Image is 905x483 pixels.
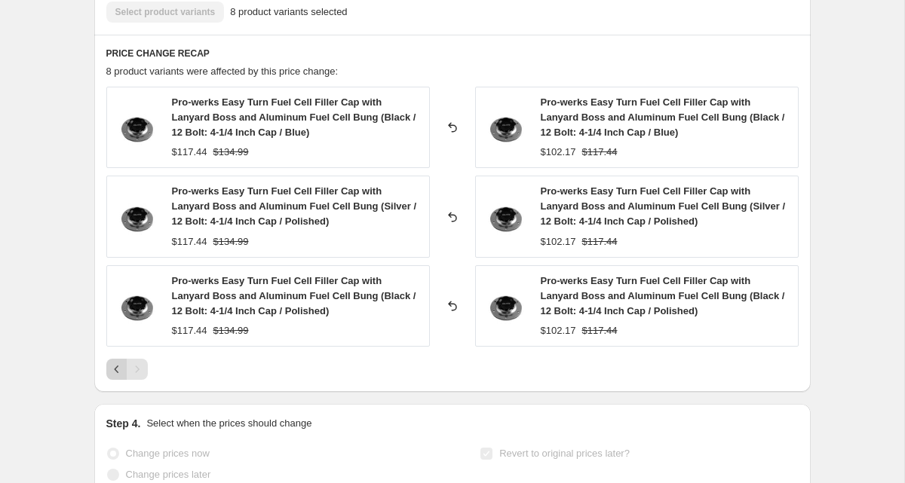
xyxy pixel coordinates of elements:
[541,323,576,338] div: $102.17
[172,234,207,249] div: $117.44
[483,105,529,150] img: Fill-Cap-Collection_6BoltFuelCellBung_Cap7_80x.jpg
[106,416,141,431] h2: Step 4.
[541,275,785,316] span: Pro-werks Easy Turn Fuel Cell Filler Cap with Lanyard Boss and Aluminum Fuel Cell Bung (Black / 1...
[172,323,207,338] div: $117.44
[115,283,160,329] img: Fill-Cap-Collection_6BoltFuelCellBung_Cap7_80x.jpg
[483,283,529,329] img: Fill-Cap-Collection_6BoltFuelCellBung_Cap7_80x.jpg
[126,469,211,480] span: Change prices later
[172,145,207,160] div: $117.44
[106,359,148,380] nav: Pagination
[106,359,127,380] button: Previous
[172,96,416,138] span: Pro-werks Easy Turn Fuel Cell Filler Cap with Lanyard Boss and Aluminum Fuel Cell Bung (Black / 1...
[582,323,618,338] strike: $117.44
[213,234,249,249] strike: $134.99
[146,416,311,431] p: Select when the prices should change
[483,194,529,240] img: Fill-Cap-Collection_6BoltFuelCellBung_Cap7_80x.jpg
[213,323,249,338] strike: $134.99
[582,234,618,249] strike: $117.44
[126,448,210,459] span: Change prices now
[115,194,160,240] img: Fill-Cap-Collection_6BoltFuelCellBung_Cap7_80x.jpg
[499,448,630,459] span: Revert to original prices later?
[541,185,786,227] span: Pro-werks Easy Turn Fuel Cell Filler Cap with Lanyard Boss and Aluminum Fuel Cell Bung (Silver / ...
[115,105,160,150] img: Fill-Cap-Collection_6BoltFuelCellBung_Cap7_80x.jpg
[541,145,576,160] div: $102.17
[106,47,799,60] h6: PRICE CHANGE RECAP
[172,185,417,227] span: Pro-werks Easy Turn Fuel Cell Filler Cap with Lanyard Boss and Aluminum Fuel Cell Bung (Silver / ...
[541,96,785,138] span: Pro-werks Easy Turn Fuel Cell Filler Cap with Lanyard Boss and Aluminum Fuel Cell Bung (Black / 1...
[230,5,347,20] span: 8 product variants selected
[541,234,576,249] div: $102.17
[106,66,339,77] span: 8 product variants were affected by this price change:
[172,275,416,316] span: Pro-werks Easy Turn Fuel Cell Filler Cap with Lanyard Boss and Aluminum Fuel Cell Bung (Black / 1...
[213,145,249,160] strike: $134.99
[582,145,618,160] strike: $117.44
